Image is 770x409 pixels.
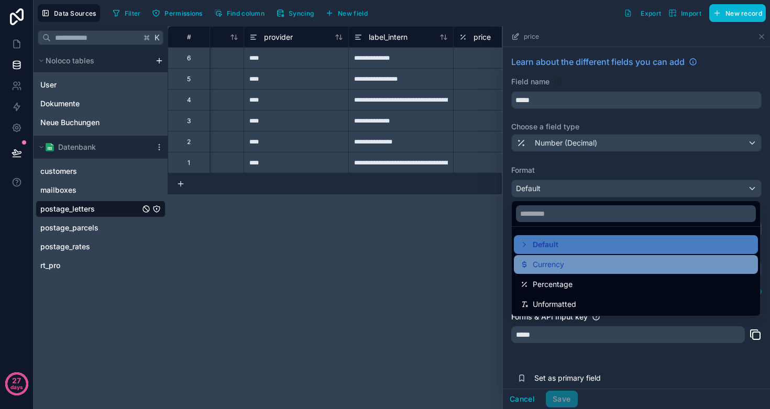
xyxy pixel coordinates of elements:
span: Import [681,9,701,17]
a: User [40,80,129,90]
button: Find column [211,5,268,21]
span: Neue Buchungen [40,117,100,128]
a: Permissions [148,5,210,21]
div: rt_pro [36,257,166,274]
span: provider [264,32,293,42]
span: K [153,34,161,41]
div: 3 [187,117,191,125]
span: mailboxes [40,185,76,195]
div: postage_letters [36,201,166,217]
span: Datenbank [58,142,96,152]
span: label_intern [369,32,408,42]
span: customers [40,166,77,176]
span: Permissions [164,9,202,17]
div: customers [36,163,166,180]
button: New record [709,4,766,22]
img: Google Sheets logo [46,143,54,151]
div: postage_rates [36,238,166,255]
a: mailboxes [40,185,140,195]
div: 4 [187,96,191,104]
span: New field [338,9,368,17]
div: mailboxes [36,182,166,198]
span: postage_letters [40,204,95,214]
div: 2 [187,138,191,146]
span: postage_rates [40,241,90,252]
a: Neue Buchungen [40,117,129,128]
span: rt_pro [40,260,60,271]
span: Noloco tables [46,56,94,66]
button: Filter [108,5,145,21]
div: 6 [187,54,191,62]
a: customers [40,166,140,176]
span: Export [641,9,661,17]
button: Noloco tables [36,53,151,68]
span: Filter [125,9,141,17]
span: Default [533,238,558,251]
button: Export [620,4,665,22]
a: New record [705,4,766,22]
p: days [10,380,23,394]
a: Syncing [272,5,322,21]
button: Import [665,4,705,22]
a: postage_rates [40,241,140,252]
span: New record [725,9,762,17]
span: Data Sources [54,9,96,17]
div: User [36,76,166,93]
button: Data Sources [38,4,100,22]
span: Percentage [533,278,573,291]
span: Find column [227,9,265,17]
span: Unformatted [533,298,576,311]
button: Syncing [272,5,317,21]
div: Neue Buchungen [36,114,166,131]
a: postage_parcels [40,223,140,233]
span: Dokumente [40,98,80,109]
div: Dokumente [36,95,166,112]
a: Dokumente [40,98,129,109]
button: Permissions [148,5,206,21]
span: Syncing [289,9,314,17]
button: Google Sheets logoDatenbank [36,140,151,154]
span: Currency [533,258,564,271]
div: 5 [187,75,191,83]
span: price [474,32,491,42]
span: User [40,80,57,90]
button: New field [322,5,371,21]
a: postage_letters [40,204,140,214]
div: postage_parcels [36,219,166,236]
a: rt_pro [40,260,140,271]
div: 1 [188,159,190,167]
div: # [176,33,202,41]
span: postage_parcels [40,223,98,233]
p: 27 [12,375,21,386]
